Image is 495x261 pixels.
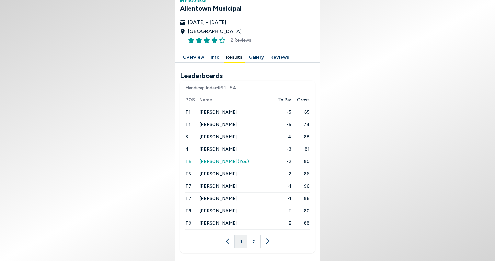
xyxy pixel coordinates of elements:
[175,53,320,63] div: Manage your account
[272,158,292,165] span: -2
[185,84,310,91] span: Handicap Index® 6.1 - 54
[199,109,237,115] span: [PERSON_NAME]
[231,37,251,43] span: 2 Reviews
[199,171,237,177] span: [PERSON_NAME]
[297,96,310,103] span: Gross
[199,134,237,140] span: [PERSON_NAME]
[199,183,237,189] span: [PERSON_NAME]
[291,220,310,227] span: 88
[247,235,260,248] button: 2
[291,109,310,116] span: 85
[235,235,247,248] button: 1
[199,96,271,103] span: Name
[272,183,292,190] span: -1
[199,146,237,152] span: [PERSON_NAME]
[208,53,222,63] button: Info
[291,183,310,190] span: 96
[272,146,292,153] span: -3
[291,121,310,128] span: 74
[291,195,310,202] span: 86
[188,19,226,26] span: [DATE] - [DATE]
[211,37,218,43] button: Rate this item 4 stars
[278,96,291,103] span: To Par
[272,220,292,227] span: E
[291,133,310,140] span: 88
[272,133,292,140] span: -4
[185,208,191,214] span: T9
[185,171,191,177] span: T5
[272,109,292,116] span: -5
[272,195,292,202] span: -1
[185,96,199,103] span: POS
[180,4,315,13] h3: Allentown Municipal
[199,208,237,214] span: [PERSON_NAME]
[219,37,225,43] button: Rate this item 5 stars
[185,159,191,164] span: T5
[185,122,190,127] span: T1
[180,53,207,63] button: Overview
[185,146,189,152] span: 4
[203,37,210,43] button: Rate this item 3 stars
[291,158,310,165] span: 80
[199,196,237,201] span: [PERSON_NAME]
[224,53,245,63] button: Results
[291,170,310,177] span: 86
[272,121,292,128] span: -5
[188,28,242,35] span: [GEOGRAPHIC_DATA]
[199,220,237,226] span: [PERSON_NAME]
[185,220,191,226] span: T9
[185,183,191,189] span: T7
[291,146,310,153] span: 81
[185,196,191,201] span: T7
[246,53,267,63] button: Gallery
[291,207,310,214] span: 80
[268,53,292,63] button: Reviews
[196,37,202,43] button: Rate this item 2 stars
[180,71,315,81] h2: Leaderboards
[272,207,292,214] span: E
[199,159,249,164] span: [PERSON_NAME] (You)
[272,170,292,177] span: -2
[188,37,194,43] button: Rate this item 1 stars
[199,122,237,127] span: [PERSON_NAME]
[185,134,188,140] span: 3
[185,109,190,115] span: T1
